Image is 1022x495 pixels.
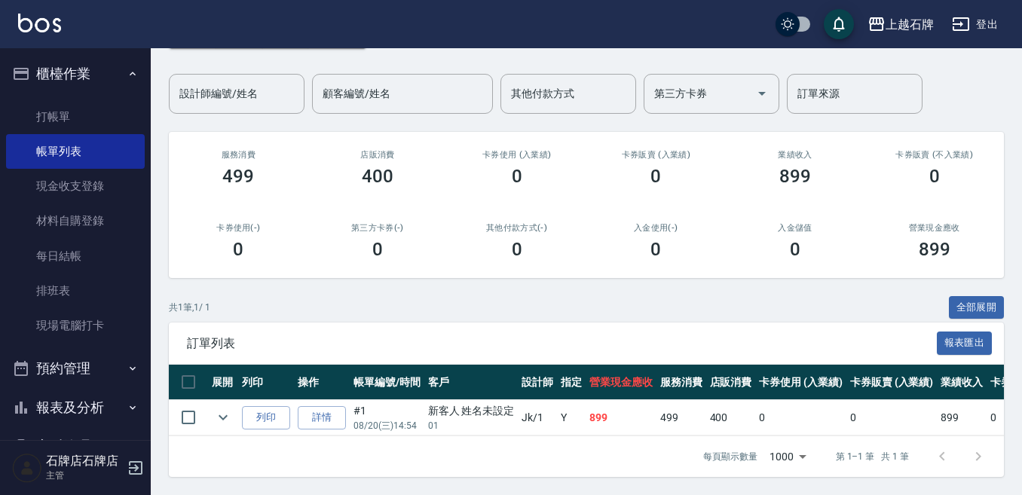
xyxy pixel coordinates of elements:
h3: 服務消費 [187,150,290,160]
h3: 0 [650,239,661,260]
h2: 其他付款方式(-) [465,223,568,233]
th: 營業現金應收 [586,365,656,400]
th: 卡券使用 (入業績) [755,365,846,400]
td: 899 [937,400,987,435]
h2: 店販消費 [326,150,430,160]
th: 店販消費 [706,365,756,400]
th: 展開 [208,365,238,400]
button: 預約管理 [6,349,145,388]
a: 每日結帳 [6,239,145,273]
th: 服務消費 [656,365,706,400]
h2: 業績收入 [744,150,847,160]
a: 報表匯出 [937,335,993,350]
th: 設計師 [518,365,557,400]
td: Jk /1 [518,400,557,435]
a: 打帳單 [6,99,145,134]
p: 08/20 (三) 14:54 [353,419,421,432]
h3: 400 [362,166,393,187]
h3: 0 [512,239,522,260]
a: 排班表 [6,273,145,308]
button: 上越石牌 [861,9,940,40]
button: save [824,9,854,39]
h3: 899 [919,239,950,260]
div: 上越石牌 [886,15,934,34]
td: 0 [846,400,938,435]
a: 現場電腦打卡 [6,308,145,343]
td: 400 [706,400,756,435]
h2: 第三方卡券(-) [326,223,430,233]
button: 報表匯出 [937,332,993,355]
button: 列印 [242,406,290,429]
h2: 卡券使用 (入業績) [465,150,568,160]
h3: 0 [790,239,800,260]
a: 帳單列表 [6,134,145,169]
th: 卡券販賣 (入業績) [846,365,938,400]
h2: 入金儲值 [744,223,847,233]
button: 報表及分析 [6,388,145,427]
th: 帳單編號/時間 [350,365,424,400]
th: 操作 [294,365,350,400]
button: 登出 [946,11,1004,38]
h3: 0 [372,239,383,260]
td: #1 [350,400,424,435]
h3: 0 [512,166,522,187]
th: 列印 [238,365,294,400]
div: 1000 [763,436,812,477]
span: 訂單列表 [187,336,937,351]
p: 共 1 筆, 1 / 1 [169,301,210,314]
td: 899 [586,400,656,435]
th: 業績收入 [937,365,987,400]
td: Y [557,400,586,435]
h5: 石牌店石牌店 [46,454,123,469]
h3: 0 [650,166,661,187]
p: 第 1–1 筆 共 1 筆 [836,450,909,463]
h2: 營業現金應收 [883,223,986,233]
h2: 卡券使用(-) [187,223,290,233]
h3: 899 [779,166,811,187]
a: 材料自購登錄 [6,203,145,238]
img: Logo [18,14,61,32]
a: 現金收支登錄 [6,169,145,203]
th: 指定 [557,365,586,400]
h3: 499 [222,166,254,187]
button: 客戶管理 [6,426,145,466]
h2: 卡券販賣 (入業績) [604,150,708,160]
div: 新客人 姓名未設定 [428,403,515,419]
button: 全部展開 [949,296,1005,319]
h3: 0 [233,239,243,260]
h2: 卡券販賣 (不入業績) [883,150,986,160]
a: 詳情 [298,406,346,429]
td: 0 [755,400,846,435]
th: 客戶 [424,365,519,400]
img: Person [12,453,42,483]
button: 櫃檯作業 [6,54,145,93]
p: 每頁顯示數量 [703,450,757,463]
button: expand row [212,406,234,429]
h2: 入金使用(-) [604,223,708,233]
td: 499 [656,400,706,435]
p: 01 [428,419,515,432]
button: Open [750,81,774,105]
p: 主管 [46,469,123,482]
h3: 0 [929,166,940,187]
